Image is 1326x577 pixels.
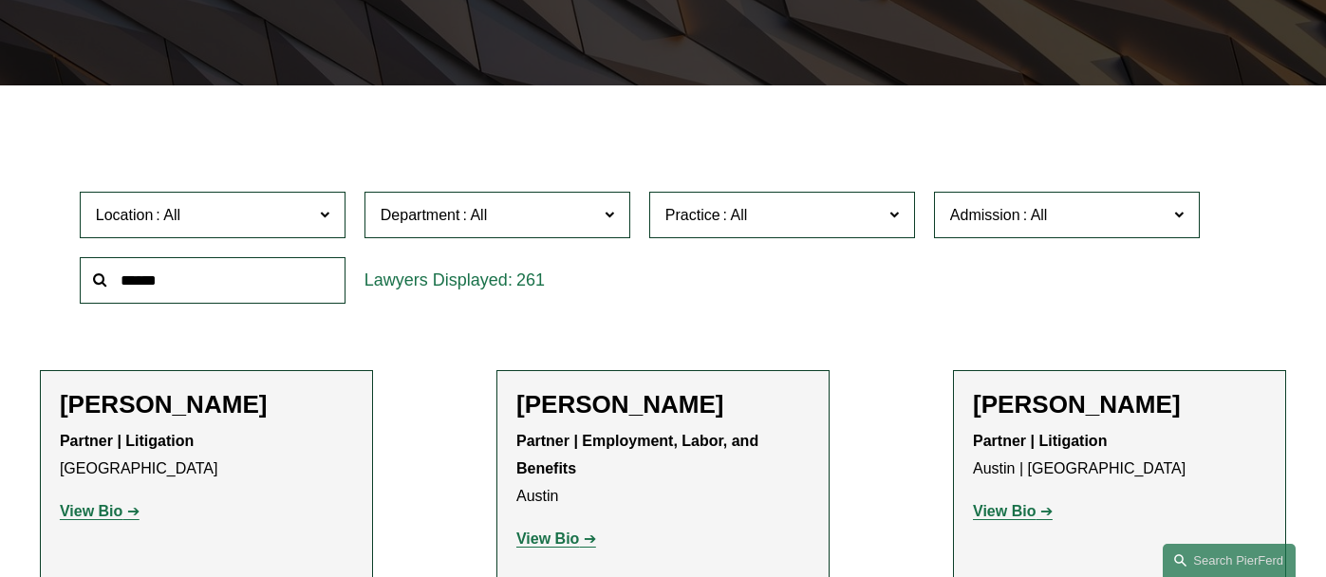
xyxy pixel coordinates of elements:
strong: View Bio [973,503,1036,519]
h2: [PERSON_NAME] [60,390,353,420]
a: View Bio [516,530,596,547]
h2: [PERSON_NAME] [516,390,810,420]
span: Location [96,207,154,223]
strong: Partner | Litigation [973,433,1107,449]
strong: View Bio [60,503,122,519]
p: Austin | [GEOGRAPHIC_DATA] [973,428,1266,483]
a: View Bio [973,503,1053,519]
p: [GEOGRAPHIC_DATA] [60,428,353,483]
span: Department [381,207,460,223]
strong: Partner | Employment, Labor, and Benefits [516,433,763,476]
span: Admission [950,207,1020,223]
span: Practice [665,207,720,223]
h2: [PERSON_NAME] [973,390,1266,420]
a: Search this site [1163,544,1296,577]
span: 261 [516,270,545,289]
a: View Bio [60,503,140,519]
strong: View Bio [516,530,579,547]
strong: Partner | Litigation [60,433,194,449]
p: Austin [516,428,810,510]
